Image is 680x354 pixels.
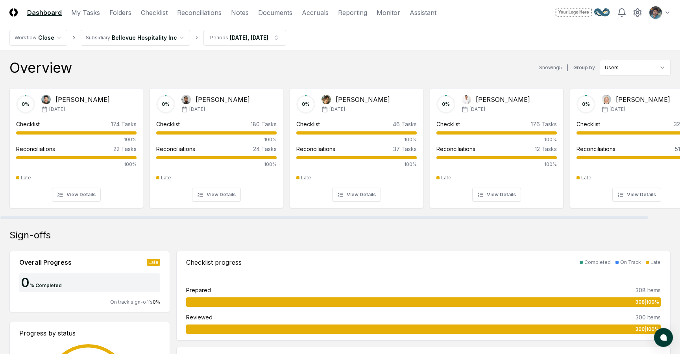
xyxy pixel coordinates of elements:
div: Checklist progress [186,258,242,267]
span: On track sign-offs [110,299,153,305]
a: Documents [258,8,292,17]
div: 176 Tasks [531,120,557,128]
div: Overview [9,60,72,76]
div: Late [581,174,591,181]
div: Prepared [186,286,211,294]
img: NetSuite Demo logo [554,6,611,19]
div: | [567,64,569,72]
a: Folders [109,8,131,17]
div: 100% [156,161,277,168]
div: Late [147,259,160,266]
div: 100% [156,136,277,143]
div: Reconciliations [577,145,615,153]
span: [DATE] [49,106,65,113]
div: [PERSON_NAME] [336,95,390,104]
div: 46 Tasks [393,120,417,128]
div: Late [441,174,451,181]
div: Reviewed [186,313,213,321]
div: [PERSON_NAME] [196,95,250,104]
div: 22 Tasks [113,145,137,153]
div: Late [161,174,171,181]
a: Monitor [377,8,400,17]
button: atlas-launcher [654,328,673,347]
div: 24 Tasks [253,145,277,153]
div: % Completed [30,282,62,289]
a: Checklist [141,8,168,17]
a: Assistant [410,8,436,17]
div: Checklist [296,120,320,128]
a: 0%Fausto Lucero[PERSON_NAME][DATE]Checklist180 Tasks100%Reconciliations24 Tasks100%LateView Details [150,82,283,208]
label: Group by [573,65,595,70]
a: Accruals [302,8,329,17]
a: 0%Arthur Cook[PERSON_NAME][DATE]Checklist174 Tasks100%Reconciliations22 Tasks100%LateView Details [9,82,143,208]
span: [DATE] [329,106,345,113]
a: My Tasks [71,8,100,17]
img: Fausto Lucero [181,95,191,104]
div: 308 Items [636,286,661,294]
img: Jane Liu [322,95,331,104]
div: [PERSON_NAME] [55,95,110,104]
span: 308 | 100 % [635,299,659,306]
button: View Details [472,188,521,202]
img: Logo [9,8,18,17]
div: Sign-offs [9,229,671,242]
div: Completed [584,259,611,266]
div: 100% [436,161,557,168]
nav: breadcrumb [9,30,286,46]
div: 100% [16,161,137,168]
span: [DATE] [469,106,485,113]
div: Workflow [15,34,37,41]
div: [DATE], [DATE] [230,33,268,42]
div: Reconciliations [436,145,475,153]
button: View Details [332,188,381,202]
div: Late [301,174,311,181]
span: 0 % [153,299,160,305]
div: 0 [19,277,30,289]
a: Reconciliations [177,8,222,17]
div: Checklist [156,120,180,128]
div: 300 Items [636,313,661,321]
div: Reconciliations [156,145,195,153]
div: Late [650,259,661,266]
div: Subsidiary [86,34,110,41]
div: 12 Tasks [535,145,557,153]
button: View Details [192,188,241,202]
img: Shelby Cooper [602,95,611,104]
a: Notes [231,8,249,17]
div: Periods [210,34,228,41]
div: Showing 5 [539,64,562,71]
div: 37 Tasks [393,145,417,153]
button: View Details [612,188,661,202]
div: [PERSON_NAME] [616,95,670,104]
span: 300 | 100 % [635,326,659,333]
div: 100% [436,136,557,143]
div: Reconciliations [16,145,55,153]
div: Checklist [16,120,40,128]
div: 100% [296,161,417,168]
div: [PERSON_NAME] [476,95,530,104]
a: Checklist progressCompletedOn TrackLatePrepared308 Items308|100%Reviewed300 Items300|100% [176,251,671,341]
span: [DATE] [189,106,205,113]
button: Periods[DATE], [DATE] [203,30,286,46]
div: 180 Tasks [251,120,277,128]
img: Jonas Reyes [462,95,471,104]
span: [DATE] [610,106,625,113]
div: Checklist [436,120,460,128]
div: 100% [16,136,137,143]
div: Late [21,174,31,181]
img: d09822cc-9b6d-4858-8d66-9570c114c672_9c9ccbeb-e694-4a28-8c80-803f91e6912c.png [649,6,662,19]
a: Dashboard [27,8,62,17]
a: 0%Jonas Reyes[PERSON_NAME][DATE]Checklist176 Tasks100%Reconciliations12 Tasks100%LateView Details [430,82,564,208]
div: 174 Tasks [111,120,137,128]
div: Progress by status [19,328,160,338]
div: Reconciliations [296,145,335,153]
img: Arthur Cook [41,95,51,104]
div: Overall Progress [19,258,72,267]
div: On Track [620,259,641,266]
a: 0%Jane Liu[PERSON_NAME][DATE]Checklist46 Tasks100%Reconciliations37 Tasks100%LateView Details [290,82,423,208]
button: View Details [52,188,101,202]
div: Checklist [577,120,600,128]
a: Reporting [338,8,367,17]
div: 100% [296,136,417,143]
